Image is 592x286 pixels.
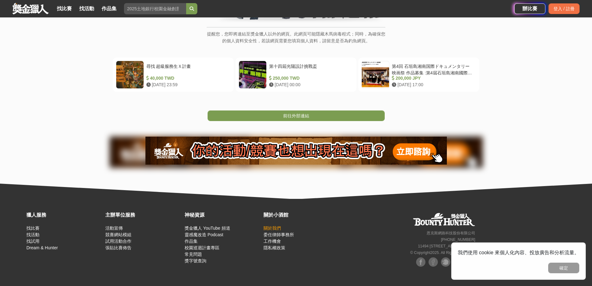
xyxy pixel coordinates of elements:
[418,244,475,248] small: 11494 [STREET_ADDRESS] 3 樓
[269,82,351,88] div: [DATE] 00:00
[441,237,475,242] small: [PHONE_NUMBER]
[264,239,281,244] a: 工作機會
[441,257,450,267] img: Plurk
[429,257,438,267] img: Facebook
[264,226,281,231] a: 關於我們
[26,211,102,219] div: 獵人服務
[185,258,206,263] a: 獎字號查詢
[392,75,474,82] div: 200,000 JPY
[185,232,223,237] a: 靈感魔改造 Podcast
[124,3,186,14] input: 2025土地銀行校園金融創意挑戰賽：從你出發 開啟智慧金融新頁
[54,4,74,13] a: 找比賽
[99,4,119,13] a: 作品集
[427,231,475,235] small: 恩克斯網路科技股份有限公司
[416,257,425,267] img: Facebook
[185,245,219,250] a: 校園巡迴計畫專區
[185,226,230,231] a: 獎金獵人 YouTube 頻道
[548,263,579,273] button: 確定
[269,75,351,82] div: 250,000 TWD
[410,251,475,255] small: © Copyright 2025 . All Rights Reserved.
[236,58,356,92] a: 第十四屆光陽設計挑戰盃 250,000 TWD [DATE] 00:00
[358,58,479,92] a: 第4回 石垣島湘南国際ドキュメンタリー映画祭 作品募集 :第4屆石垣島湘南國際紀錄片電影節作品徵集 200,000 JPY [DATE] 17:00
[26,245,58,250] a: Dream & Hunter
[105,211,181,219] div: 主辦單位服務
[208,110,385,121] a: 前往外部連結
[458,250,579,255] span: 我們使用 cookie 來個人化內容、投放廣告和分析流量。
[26,226,39,231] a: 找比賽
[264,232,294,237] a: 委任律師事務所
[185,252,202,257] a: 常見問題
[514,3,545,14] a: 辦比賽
[269,63,351,75] div: 第十四屆光陽設計挑戰盃
[105,226,123,231] a: 活動宣傳
[283,113,309,118] span: 前往外部連結
[145,137,447,165] img: 905fc34d-8193-4fb2-a793-270a69788fd0.png
[207,30,385,51] p: 提醒您，您即將連結至獎金獵人以外的網頁。此網頁可能隱藏木馬病毒程式；同時，為確保您的個人資料安全性，若該網頁需要您填寫個人資料，請留意是否為釣魚網頁。
[264,245,285,250] a: 隱私權政策
[146,82,228,88] div: [DATE] 23:59
[548,3,580,14] div: 登入 / 註冊
[105,245,131,250] a: 張貼比賽佈告
[185,239,198,244] a: 作品集
[146,75,228,82] div: 40,000 TWD
[113,58,234,92] a: 尋找 超級服務生Ｘ計畫 40,000 TWD [DATE] 23:59
[392,63,474,75] div: 第4回 石垣島湘南国際ドキュメンタリー映画祭 作品募集 :第4屆石垣島湘南國際紀錄片電影節作品徵集
[105,232,131,237] a: 競賽網站模組
[185,211,260,219] div: 神秘資源
[105,239,131,244] a: 試用活動合作
[26,232,39,237] a: 找活動
[26,239,39,244] a: 找試用
[392,82,474,88] div: [DATE] 17:00
[77,4,97,13] a: 找活動
[264,211,339,219] div: 關於小酒館
[146,63,228,75] div: 尋找 超級服務生Ｘ計畫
